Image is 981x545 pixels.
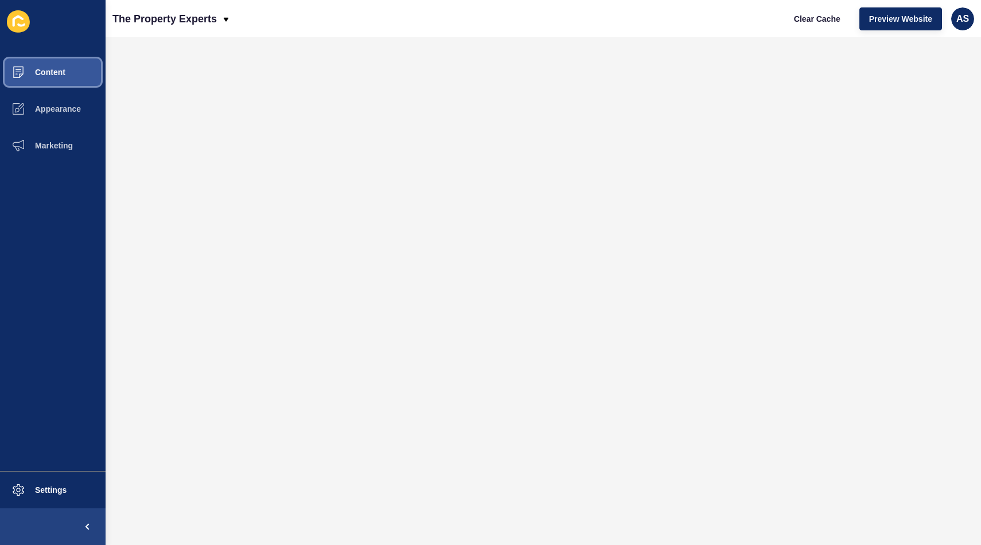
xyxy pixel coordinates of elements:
p: The Property Experts [112,5,217,33]
button: Preview Website [859,7,942,30]
span: Preview Website [869,13,932,25]
span: AS [956,13,969,25]
span: Clear Cache [794,13,840,25]
button: Clear Cache [784,7,850,30]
